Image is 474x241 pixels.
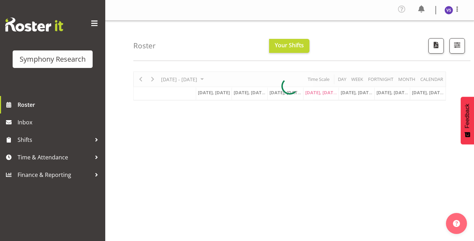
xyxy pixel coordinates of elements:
span: Inbox [18,117,102,128]
button: Your Shifts [269,39,309,53]
span: Time & Attendance [18,152,91,163]
button: Download a PDF of the roster according to the set date range. [428,38,444,54]
span: Roster [18,99,102,110]
button: Feedback - Show survey [461,97,474,144]
img: Rosterit website logo [5,18,63,32]
h4: Roster [133,42,156,50]
span: Shifts [18,135,91,145]
span: Feedback [464,104,470,128]
img: virender-singh11427.jpg [445,6,453,14]
span: Your Shifts [275,41,304,49]
span: Finance & Reporting [18,170,91,180]
div: Symphony Research [20,54,86,64]
button: Filter Shifts [449,38,465,54]
img: help-xxl-2.png [453,220,460,227]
